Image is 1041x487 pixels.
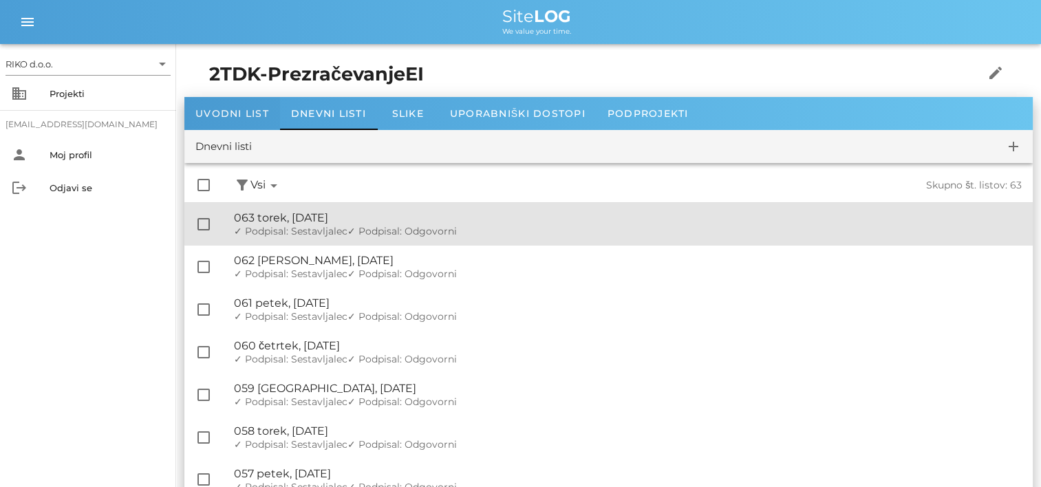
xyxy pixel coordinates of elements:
[234,177,250,194] button: filter_alt
[209,61,941,89] h1: 2TDK-PrezračevanjeEI
[50,182,165,193] div: Odjavi se
[11,85,28,102] i: business
[450,107,586,120] span: Uporabniški dostopi
[11,180,28,196] i: logout
[987,65,1004,81] i: edit
[347,438,457,451] span: ✓ Podpisal: Odgovorni
[195,107,269,120] span: Uvodni list
[845,338,1041,487] div: Pripomoček za klepet
[234,467,1022,480] div: 057 petek, [DATE]
[234,353,347,365] span: ✓ Podpisal: Sestavljalec
[50,149,165,160] div: Moj profil
[502,6,571,26] span: Site
[195,139,252,155] div: Dnevni listi
[6,53,171,75] div: RIKO d.o.o.
[291,107,366,120] span: Dnevni listi
[234,225,347,237] span: ✓ Podpisal: Sestavljalec
[347,310,457,323] span: ✓ Podpisal: Odgovorni
[1005,138,1022,155] i: add
[347,225,457,237] span: ✓ Podpisal: Odgovorni
[234,268,347,280] span: ✓ Podpisal: Sestavljalec
[534,6,571,26] b: LOG
[234,254,1022,267] div: 062 [PERSON_NAME], [DATE]
[347,268,457,280] span: ✓ Podpisal: Odgovorni
[845,338,1041,487] iframe: Chat Widget
[234,211,1022,224] div: 063 torek, [DATE]
[234,296,1022,310] div: 061 petek, [DATE]
[502,27,571,36] span: We value your time.
[11,147,28,163] i: person
[234,310,347,323] span: ✓ Podpisal: Sestavljalec
[347,396,457,408] span: ✓ Podpisal: Odgovorni
[266,177,282,194] i: arrow_drop_down
[19,14,36,30] i: menu
[6,58,53,70] div: RIKO d.o.o.
[392,107,424,120] span: Slike
[608,107,689,120] span: Podprojekti
[347,353,457,365] span: ✓ Podpisal: Odgovorni
[234,382,1022,395] div: 059 [GEOGRAPHIC_DATA], [DATE]
[652,180,1022,191] div: Skupno št. listov: 63
[234,424,1022,437] div: 058 torek, [DATE]
[250,177,282,194] span: Vsi
[234,339,1022,352] div: 060 četrtek, [DATE]
[234,396,347,408] span: ✓ Podpisal: Sestavljalec
[154,56,171,72] i: arrow_drop_down
[50,88,165,99] div: Projekti
[234,438,347,451] span: ✓ Podpisal: Sestavljalec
